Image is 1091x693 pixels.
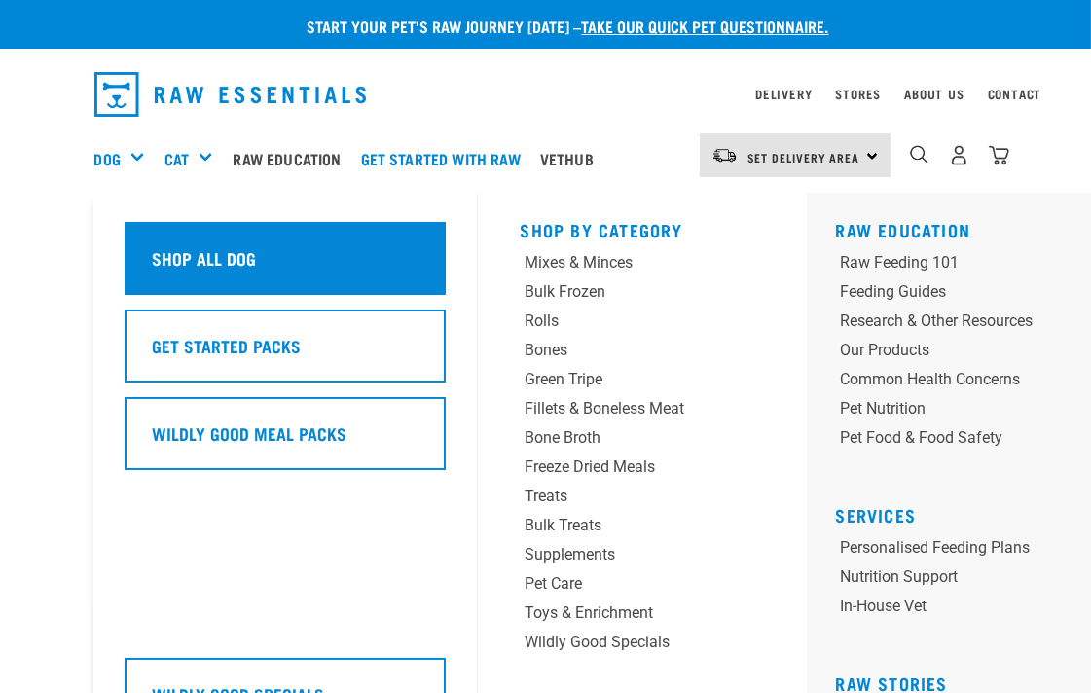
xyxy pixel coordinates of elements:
div: Toys & Enrichment [526,602,717,625]
div: Research & Other Resources [841,310,1034,333]
a: About Us [904,91,964,97]
a: Cat [164,147,189,170]
img: home-icon@2x.png [989,145,1009,165]
a: Raw Education [836,225,971,235]
div: Mixes & Minces [526,251,717,274]
a: Pet Food & Food Safety [836,426,1080,456]
a: Treats [521,485,764,514]
a: Get started with Raw [356,120,535,198]
a: Rolls [521,310,764,339]
a: Pet Care [521,572,764,602]
img: home-icon-1@2x.png [910,145,928,164]
div: Pet Nutrition [841,397,1034,420]
div: Wildly Good Specials [526,631,717,654]
a: Wildly Good Specials [521,631,764,660]
div: Common Health Concerns [841,368,1034,391]
a: Toys & Enrichment [521,602,764,631]
div: Treats [526,485,717,508]
a: Green Tripe [521,368,764,397]
h5: Shop By Category [521,220,764,236]
div: Freeze Dried Meals [526,456,717,479]
a: Mixes & Minces [521,251,764,280]
a: Supplements [521,543,764,572]
div: Raw Feeding 101 [841,251,1034,274]
a: Personalised Feeding Plans [836,536,1080,565]
a: Bone Broth [521,426,764,456]
a: Bones [521,339,764,368]
a: Stores [836,91,882,97]
div: Bones [526,339,717,362]
a: Dog [94,147,121,170]
div: Pet Food & Food Safety [841,426,1034,450]
h5: Shop All Dog [153,245,257,271]
a: In-house vet [836,595,1080,624]
img: van-moving.png [711,147,738,164]
div: Our Products [841,339,1034,362]
div: Bulk Frozen [526,280,717,304]
img: user.png [949,145,969,165]
a: Freeze Dried Meals [521,456,764,485]
nav: dropdown navigation [79,64,1013,125]
a: Common Health Concerns [836,368,1080,397]
a: Delivery [755,91,812,97]
a: Research & Other Resources [836,310,1080,339]
div: Green Tripe [526,368,717,391]
a: Shop All Dog [125,222,446,310]
a: Get Started Packs [125,310,446,397]
a: Bulk Treats [521,514,764,543]
h5: Get Started Packs [153,333,302,358]
a: Raw Education [228,120,355,198]
div: Pet Care [526,572,717,596]
div: Bulk Treats [526,514,717,537]
div: Feeding Guides [841,280,1034,304]
a: Raw Stories [836,678,948,688]
span: Set Delivery Area [747,154,860,161]
a: Wildly Good Meal Packs [125,397,446,485]
div: Bone Broth [526,426,717,450]
a: Bulk Frozen [521,280,764,310]
div: Fillets & Boneless Meat [526,397,717,420]
h5: Services [836,505,1080,521]
img: Raw Essentials Logo [94,72,367,117]
a: Our Products [836,339,1080,368]
a: Vethub [535,120,608,198]
a: take our quick pet questionnaire. [582,21,829,30]
a: Nutrition Support [836,565,1080,595]
div: Supplements [526,543,717,566]
a: Raw Feeding 101 [836,251,1080,280]
div: Rolls [526,310,717,333]
a: Fillets & Boneless Meat [521,397,764,426]
h5: Wildly Good Meal Packs [153,420,347,446]
a: Contact [988,91,1042,97]
a: Pet Nutrition [836,397,1080,426]
a: Feeding Guides [836,280,1080,310]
